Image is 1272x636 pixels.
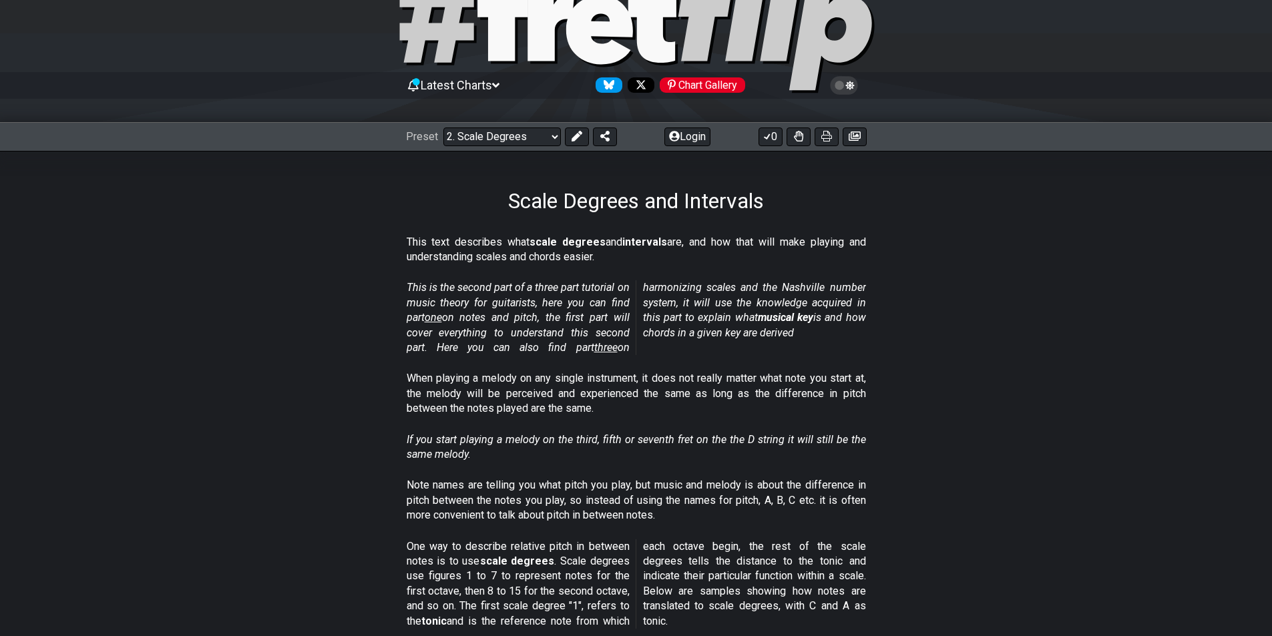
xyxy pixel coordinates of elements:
div: Chart Gallery [660,77,745,93]
a: Follow #fretflip at X [622,77,654,93]
button: Create image [843,127,867,146]
button: Login [664,127,710,146]
strong: intervals [622,236,667,248]
button: Share Preset [593,127,617,146]
span: Toggle light / dark theme [837,79,852,91]
p: When playing a melody on any single instrument, it does not really matter what note you start at,... [407,371,866,416]
span: Preset [406,130,438,143]
em: If you start playing a melody on the third, fifth or seventh fret on the the D string it will sti... [407,433,866,460]
span: one [425,311,442,324]
p: One way to describe relative pitch in between notes is to use . Scale degrees use figures 1 to 7 ... [407,539,866,629]
a: #fretflip at Pinterest [654,77,745,93]
span: Latest Charts [421,78,492,92]
h1: Scale Degrees and Intervals [508,188,764,214]
strong: scale degrees [480,555,555,567]
em: This is the second part of a three part tutorial on music theory for guitarists, here you can fin... [407,281,866,354]
strong: musical key [758,311,813,324]
p: Note names are telling you what pitch you play, but music and melody is about the difference in p... [407,478,866,523]
button: Toggle Dexterity for all fretkits [787,127,811,146]
button: 0 [759,127,783,146]
p: This text describes what and are, and how that will make playing and understanding scales and cho... [407,235,866,265]
select: Preset [443,127,561,146]
button: Print [815,127,839,146]
button: Edit Preset [565,127,589,146]
span: three [594,341,618,354]
strong: scale degrees [529,236,606,248]
strong: tonic [421,615,447,627]
a: Follow #fretflip at Bluesky [590,77,622,93]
